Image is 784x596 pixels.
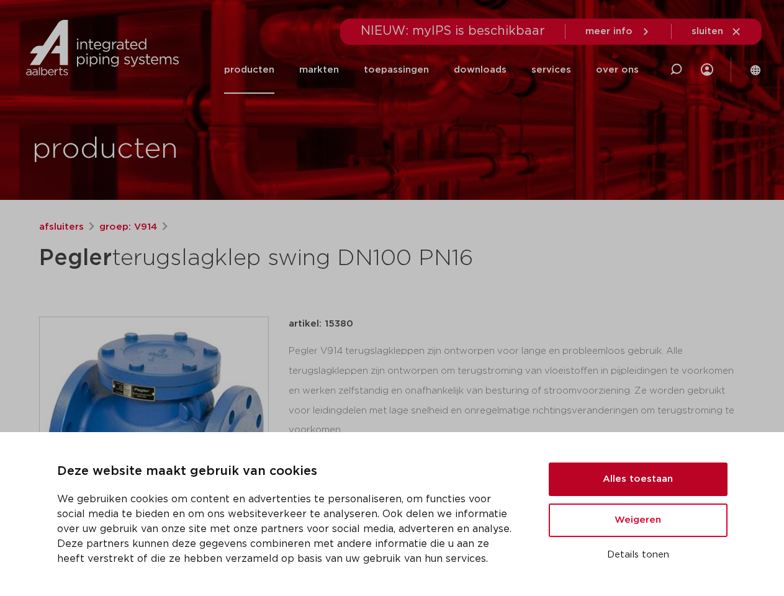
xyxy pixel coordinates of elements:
strong: Pegler [39,247,112,269]
img: Product Image for Pegler terugslagklep swing DN100 PN16 [40,317,268,546]
p: Deze website maakt gebruik van cookies [57,462,519,482]
h1: terugslagklep swing DN100 PN16 [39,240,505,277]
a: meer info [585,26,651,37]
a: groep: V914 [99,220,157,235]
a: services [531,46,571,94]
button: Alles toestaan [549,463,728,496]
a: sluiten [692,26,742,37]
button: Weigeren [549,503,728,537]
p: artikel: 15380 [289,317,353,332]
a: over ons [596,46,639,94]
a: markten [299,46,339,94]
a: toepassingen [364,46,429,94]
button: Details tonen [549,544,728,566]
a: producten [224,46,274,94]
nav: Menu [224,46,639,94]
span: NIEUW: myIPS is beschikbaar [361,25,545,37]
a: afsluiters [39,220,84,235]
p: We gebruiken cookies om content en advertenties te personaliseren, om functies voor social media ... [57,492,519,566]
a: downloads [454,46,507,94]
h1: producten [32,130,178,169]
span: meer info [585,27,633,36]
div: Pegler V914 terugslagkleppen zijn ontworpen voor lange en probleemloos gebruik. Alle terugslagkle... [289,341,746,466]
span: sluiten [692,27,723,36]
